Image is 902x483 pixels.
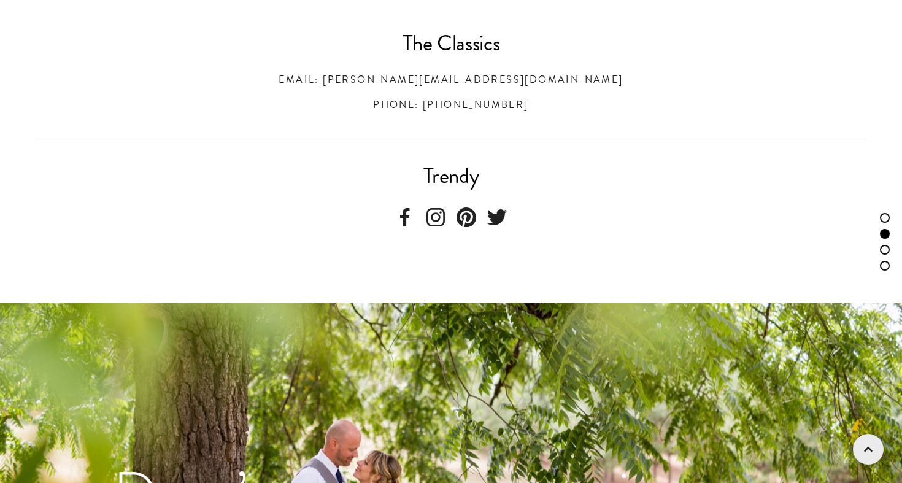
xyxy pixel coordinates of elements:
[457,207,476,227] a: Pinterest
[37,165,865,187] h2: Trendy
[487,207,507,227] a: Twitter
[37,72,865,88] h3: Email: [PERSON_NAME][EMAIL_ADDRESS][DOMAIN_NAME]
[37,33,865,54] h2: The Classics
[37,97,865,113] h3: Phone: [PHONE_NUMBER]
[395,207,415,227] a: Facebook
[426,207,445,227] a: Instagram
